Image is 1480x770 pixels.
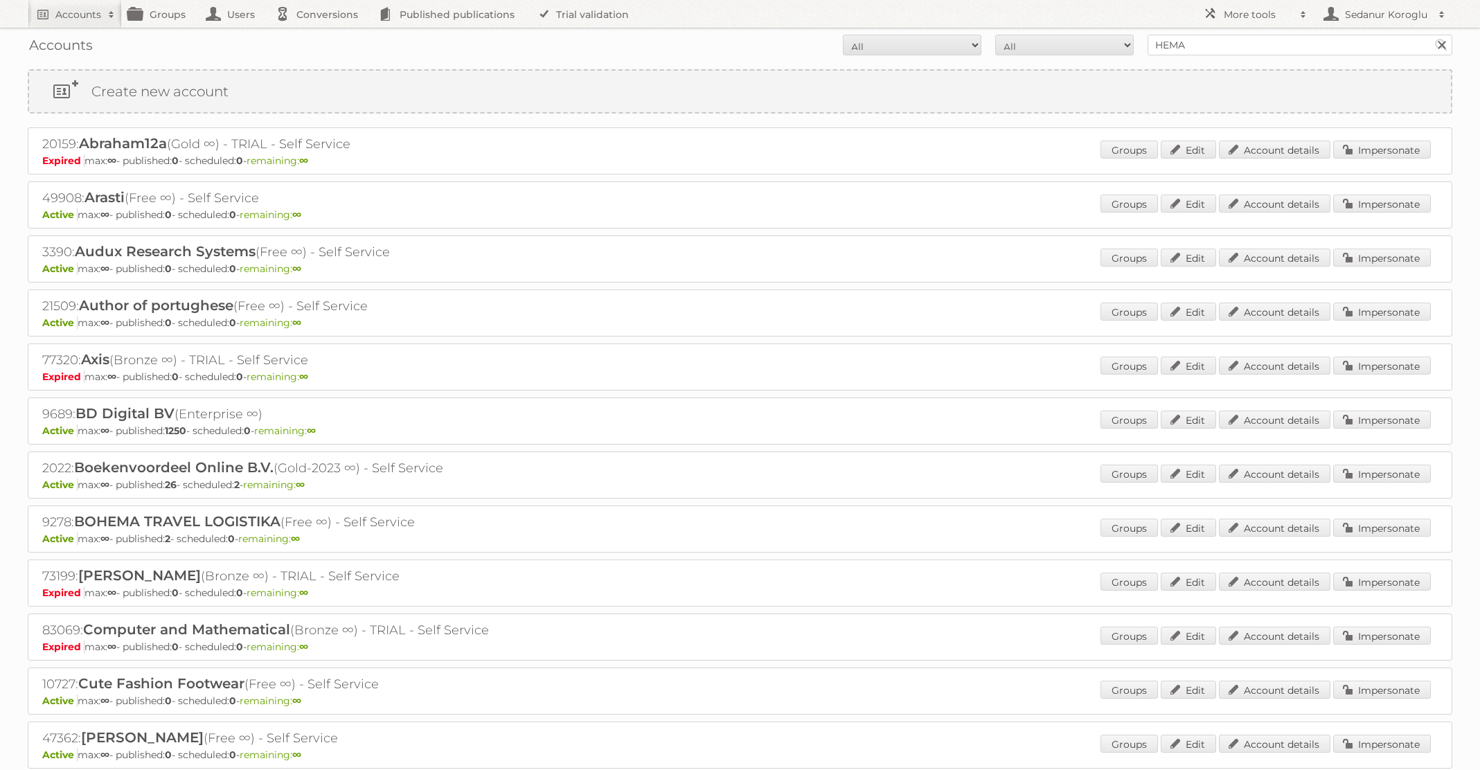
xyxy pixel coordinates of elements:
[243,478,305,491] span: remaining:
[1161,141,1216,159] a: Edit
[78,675,244,692] span: Cute Fashion Footwear
[42,370,1438,383] p: max: - published: - scheduled: -
[234,478,240,491] strong: 2
[1100,627,1158,645] a: Groups
[42,729,527,747] h2: 47362: (Free ∞) - Self Service
[1100,573,1158,591] a: Groups
[292,316,301,329] strong: ∞
[236,370,243,383] strong: 0
[1431,35,1452,55] input: Search
[240,749,301,761] span: remaining:
[1161,465,1216,483] a: Edit
[107,154,116,167] strong: ∞
[240,316,301,329] span: remaining:
[100,695,109,707] strong: ∞
[292,262,301,275] strong: ∞
[292,749,301,761] strong: ∞
[299,587,308,599] strong: ∞
[1333,573,1431,591] a: Impersonate
[240,262,301,275] span: remaining:
[1333,465,1431,483] a: Impersonate
[172,154,179,167] strong: 0
[247,154,308,167] span: remaining:
[79,135,167,152] span: Abraham12a
[236,641,243,653] strong: 0
[240,695,301,707] span: remaining:
[292,695,301,707] strong: ∞
[238,532,300,545] span: remaining:
[1100,249,1158,267] a: Groups
[165,532,170,545] strong: 2
[42,478,1438,491] p: max: - published: - scheduled: -
[1333,519,1431,537] a: Impersonate
[299,641,308,653] strong: ∞
[107,370,116,383] strong: ∞
[42,424,78,437] span: Active
[1161,519,1216,537] a: Edit
[1161,249,1216,267] a: Edit
[1333,195,1431,213] a: Impersonate
[236,154,243,167] strong: 0
[165,478,177,491] strong: 26
[1219,735,1330,753] a: Account details
[1161,681,1216,699] a: Edit
[229,749,236,761] strong: 0
[229,262,236,275] strong: 0
[1100,411,1158,429] a: Groups
[81,351,109,368] span: Axis
[100,424,109,437] strong: ∞
[1219,627,1330,645] a: Account details
[1333,681,1431,699] a: Impersonate
[1100,681,1158,699] a: Groups
[42,587,1438,599] p: max: - published: - scheduled: -
[292,208,301,221] strong: ∞
[247,370,308,383] span: remaining:
[299,370,308,383] strong: ∞
[247,641,308,653] span: remaining:
[165,262,172,275] strong: 0
[42,695,78,707] span: Active
[74,513,280,530] span: BOHEMA TRAVEL LOGISTIKA
[42,316,78,329] span: Active
[291,532,300,545] strong: ∞
[165,749,172,761] strong: 0
[299,154,308,167] strong: ∞
[1100,141,1158,159] a: Groups
[1219,573,1330,591] a: Account details
[100,316,109,329] strong: ∞
[42,532,1438,545] p: max: - published: - scheduled: -
[75,405,175,422] span: BD Digital BV
[1100,357,1158,375] a: Groups
[1333,627,1431,645] a: Impersonate
[42,621,527,639] h2: 83069: (Bronze ∞) - TRIAL - Self Service
[1333,411,1431,429] a: Impersonate
[244,424,251,437] strong: 0
[42,513,527,531] h2: 9278: (Free ∞) - Self Service
[236,587,243,599] strong: 0
[1100,735,1158,753] a: Groups
[247,587,308,599] span: remaining:
[1219,195,1330,213] a: Account details
[42,189,527,207] h2: 49908: (Free ∞) - Self Service
[42,135,527,153] h2: 20159: (Gold ∞) - TRIAL - Self Service
[42,243,527,261] h2: 3390: (Free ∞) - Self Service
[29,71,1451,112] a: Create new account
[42,478,78,491] span: Active
[42,154,84,167] span: Expired
[78,567,201,584] span: [PERSON_NAME]
[172,370,179,383] strong: 0
[1333,249,1431,267] a: Impersonate
[42,749,1438,761] p: max: - published: - scheduled: -
[1100,195,1158,213] a: Groups
[1333,141,1431,159] a: Impersonate
[42,567,527,585] h2: 73199: (Bronze ∞) - TRIAL - Self Service
[42,262,1438,275] p: max: - published: - scheduled: -
[42,641,84,653] span: Expired
[1219,357,1330,375] a: Account details
[100,749,109,761] strong: ∞
[240,208,301,221] span: remaining:
[1341,8,1432,21] h2: Sedanur Koroglu
[165,695,172,707] strong: 0
[1100,465,1158,483] a: Groups
[74,459,274,476] span: Boekenvoordeel Online B.V.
